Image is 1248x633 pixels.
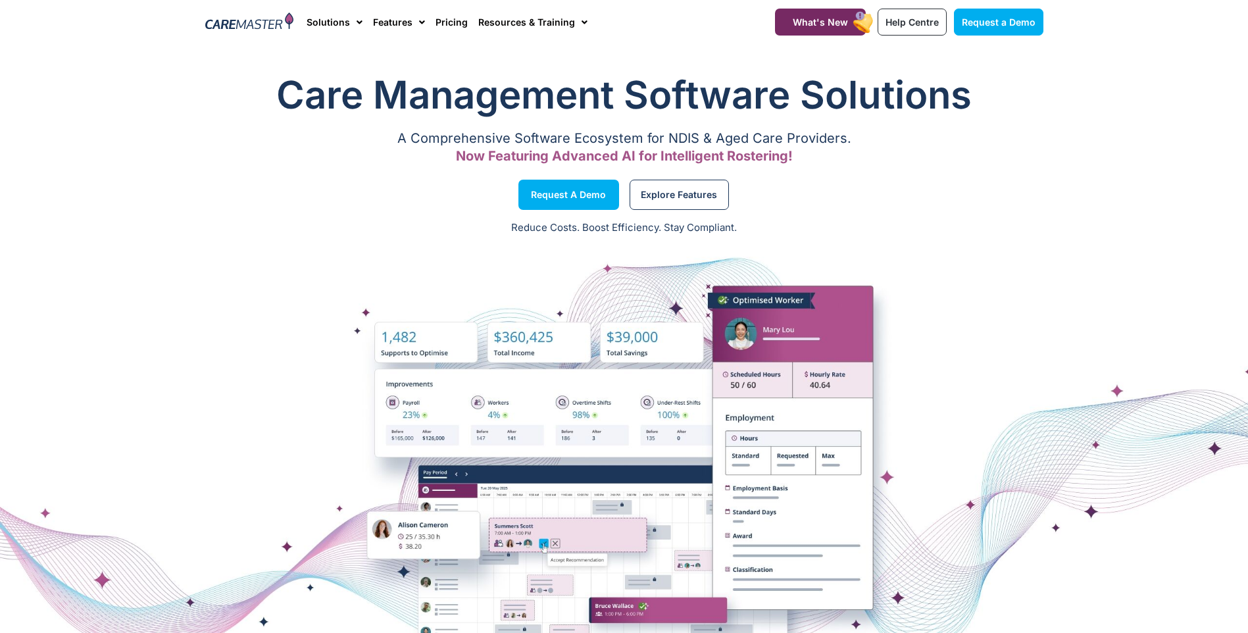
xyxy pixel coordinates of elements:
span: Help Centre [886,16,939,28]
a: Request a Demo [954,9,1043,36]
img: CareMaster Logo [205,13,294,32]
a: What's New [775,9,866,36]
h1: Care Management Software Solutions [205,68,1043,121]
p: Reduce Costs. Boost Efficiency. Stay Compliant. [8,220,1240,236]
span: Request a Demo [962,16,1036,28]
span: Request a Demo [531,191,606,198]
span: Now Featuring Advanced AI for Intelligent Rostering! [456,148,793,164]
a: Explore Features [630,180,729,210]
span: What's New [793,16,848,28]
span: Explore Features [641,191,717,198]
a: Help Centre [878,9,947,36]
a: Request a Demo [518,180,619,210]
p: A Comprehensive Software Ecosystem for NDIS & Aged Care Providers. [205,134,1043,143]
